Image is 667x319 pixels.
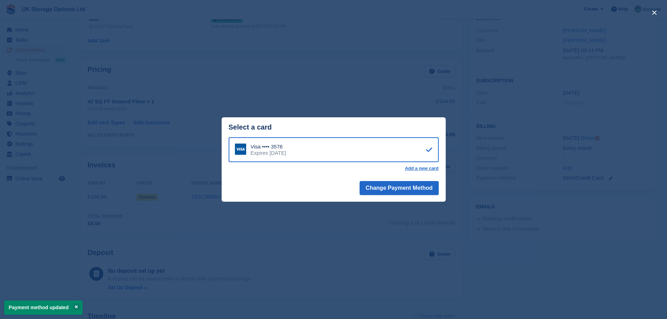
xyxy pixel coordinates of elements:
img: Visa Logo [235,144,246,155]
div: Visa •••• 3576 [251,144,286,150]
a: Add a new card [405,166,438,171]
button: close [649,7,660,18]
div: Expires [DATE] [251,150,286,156]
button: Change Payment Method [360,181,438,195]
div: Select a card [229,123,439,131]
p: Payment method updated [4,300,83,315]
